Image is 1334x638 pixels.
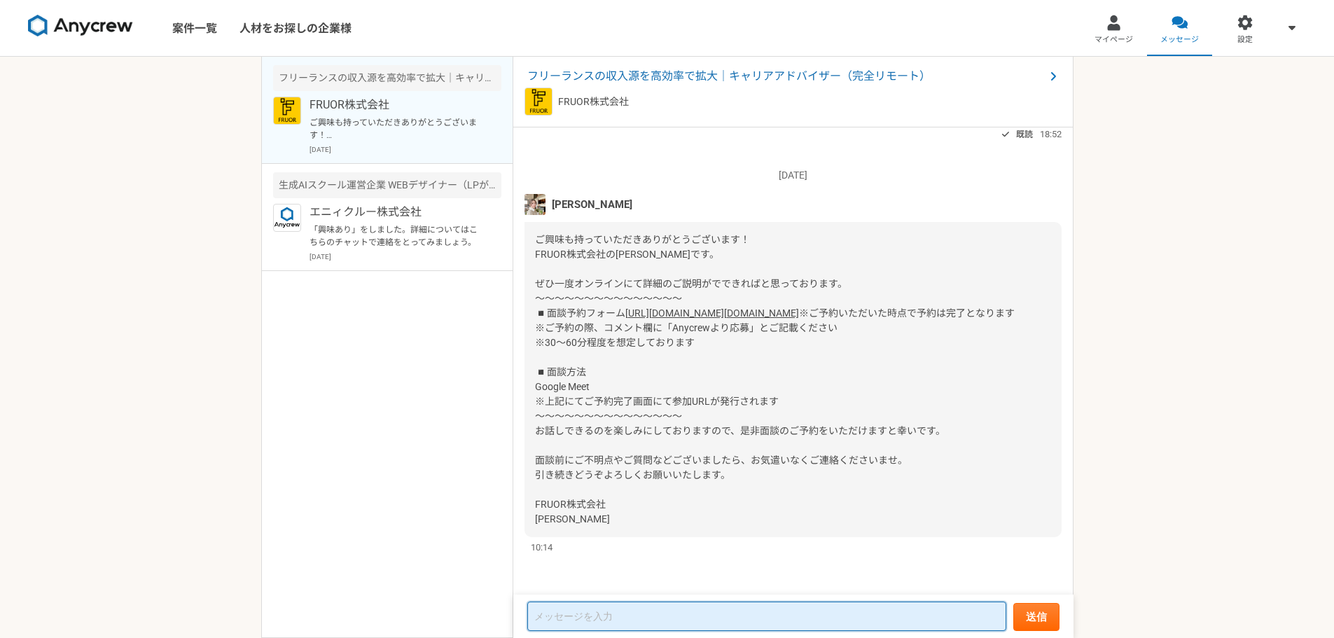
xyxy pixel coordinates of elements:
[524,194,546,215] img: unnamed.jpg
[273,172,501,198] div: 生成AIスクール運営企業 WEBデザイナー（LPがメイン）
[1040,127,1062,141] span: 18:52
[1013,603,1059,631] button: 送信
[524,88,553,116] img: FRUOR%E3%83%AD%E3%82%B3%E3%82%99.png
[310,251,501,262] p: [DATE]
[273,65,501,91] div: フリーランスの収入源を高効率で拡大｜キャリアアドバイザー（完全リモート）
[1237,34,1253,46] span: 設定
[531,541,553,554] span: 10:14
[310,223,482,249] p: 「興味あり」をしました。詳細についてはこちらのチャットで連絡をとってみましょう。
[28,15,133,37] img: 8DqYSo04kwAAAAASUVORK5CYII=
[310,116,482,141] p: ご興味も持っていただきありがとうございます！ FRUOR株式会社の[PERSON_NAME]です。 ぜひ一度オンラインにて詳細のご説明がでできればと思っております。 〜〜〜〜〜〜〜〜〜〜〜〜〜〜...
[535,234,847,319] span: ご興味も持っていただきありがとうございます！ FRUOR株式会社の[PERSON_NAME]です。 ぜひ一度オンラインにて詳細のご説明がでできればと思っております。 〜〜〜〜〜〜〜〜〜〜〜〜〜〜...
[273,204,301,232] img: logo_text_blue_01.png
[527,68,1045,85] span: フリーランスの収入源を高効率で拡大｜キャリアアドバイザー（完全リモート）
[625,307,799,319] a: [URL][DOMAIN_NAME][DOMAIN_NAME]
[524,168,1062,183] p: [DATE]
[558,95,629,109] p: FRUOR株式会社
[310,97,482,113] p: FRUOR株式会社
[273,97,301,125] img: FRUOR%E3%83%AD%E3%82%B3%E3%82%99.png
[552,197,632,212] span: [PERSON_NAME]
[1160,34,1199,46] span: メッセージ
[535,307,1015,525] span: ※ご予約いただいた時点で予約は完了となります ※ご予約の際、コメント欄に「Anycrewより応募」とご記載ください ※30〜60分程度を想定しております ◾️面談方法 Google Meet ※...
[1095,34,1133,46] span: マイページ
[1016,126,1033,143] span: 既読
[310,144,501,155] p: [DATE]
[310,204,482,221] p: エニィクルー株式会社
